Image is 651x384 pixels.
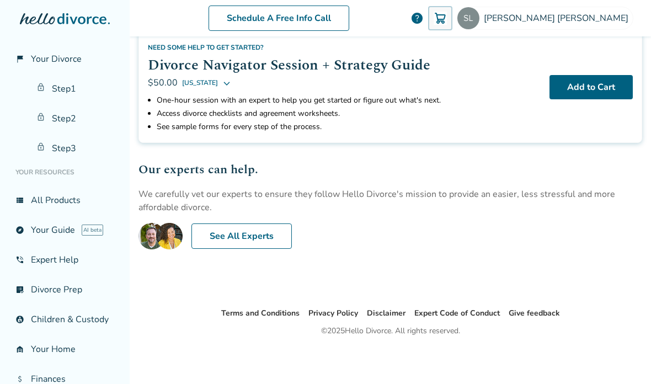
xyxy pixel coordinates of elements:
span: [PERSON_NAME] [PERSON_NAME] [484,12,633,24]
a: Step3 [30,136,121,161]
span: view_list [15,196,24,205]
a: Step1 [30,76,121,102]
a: See All Experts [191,223,292,249]
a: help [410,12,424,25]
span: Your Divorce [31,53,82,65]
a: flag_2Your Divorce [9,46,121,72]
div: © 2025 Hello Divorce. All rights reserved. [321,324,460,338]
span: garage_home [15,345,24,354]
iframe: Chat Widget [596,331,651,384]
a: Step2 [30,106,121,131]
a: list_alt_checkDivorce Prep [9,277,121,302]
a: exploreYour GuideAI beta [9,217,121,243]
a: Expert Code of Conduct [414,308,500,318]
span: $50.00 [148,77,178,89]
span: account_child [15,315,24,324]
li: See sample forms for every step of the process. [157,120,541,134]
a: Privacy Policy [308,308,358,318]
a: garage_homeYour Home [9,337,121,362]
span: [US_STATE] [182,76,218,89]
span: AI beta [82,225,103,236]
button: [US_STATE] [182,76,231,89]
img: Cart [434,12,447,25]
a: view_listAll Products [9,188,121,213]
h2: Divorce Navigator Session + Strategy Guide [148,54,541,76]
a: Schedule A Free Info Call [209,6,349,31]
li: Give feedback [509,307,560,320]
span: list_alt_check [15,285,24,294]
p: We carefully vet our experts to ensure they follow Hello Divorce's mission to provide an easier, ... [138,188,642,214]
a: Terms and Conditions [221,308,300,318]
li: Your Resources [9,161,121,183]
a: phone_in_talkExpert Help [9,247,121,273]
span: explore [15,226,24,234]
li: Access divorce checklists and agreement worksheets. [157,107,541,120]
li: Disclaimer [367,307,405,320]
span: flag_2 [15,55,24,63]
span: Need some help to get started? [148,43,264,52]
a: account_childChildren & Custody [9,307,121,332]
span: attach_money [15,375,24,383]
span: phone_in_talk [15,255,24,264]
img: starlin.lopez@outlook.com [457,7,479,29]
h2: Our experts can help. [138,161,642,179]
li: One-hour session with an expert to help you get started or figure out what's next. [157,94,541,107]
button: Add to Cart [549,75,633,99]
img: E [138,223,183,249]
